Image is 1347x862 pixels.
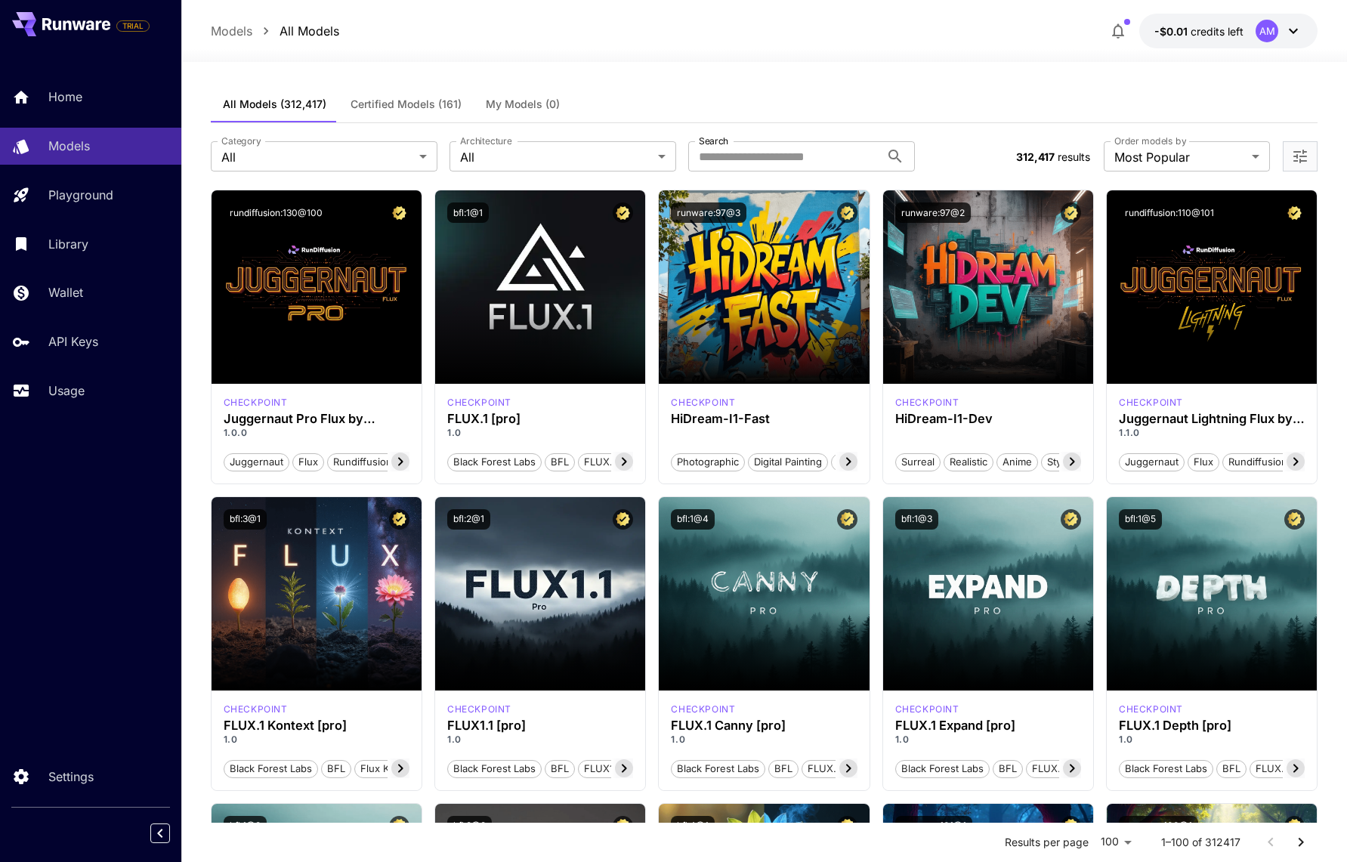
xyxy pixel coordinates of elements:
[1284,202,1305,223] button: Certified Model – Vetted for best performance and includes a commercial license.
[1119,452,1185,471] button: juggernaut
[1005,835,1089,850] p: Results per page
[895,396,959,409] p: checkpoint
[224,703,288,716] p: checkpoint
[545,762,574,777] span: BFL
[802,762,904,777] span: FLUX.1 Canny [pro]
[447,816,492,836] button: bfl:2@2
[48,283,83,301] p: Wallet
[1027,762,1133,777] span: FLUX.1 Expand [pro]
[224,412,409,426] h3: Juggernaut Pro Flux by RunDiffusion
[1154,23,1244,39] div: -$0.01218
[447,396,511,409] p: checkpoint
[1095,831,1137,853] div: 100
[671,758,765,778] button: Black Forest Labs
[749,455,827,470] span: Digital Painting
[895,412,1081,426] div: HiDream-I1-Dev
[1119,396,1183,409] p: checkpoint
[48,88,82,106] p: Home
[997,455,1037,470] span: Anime
[895,816,972,836] button: runware:101@1
[545,758,575,778] button: BFL
[1119,703,1183,716] p: checkpoint
[1161,835,1240,850] p: 1–100 of 312417
[895,733,1081,746] p: 1.0
[896,762,989,777] span: Black Forest Labs
[944,455,993,470] span: Realistic
[1114,148,1246,166] span: Most Popular
[447,412,633,426] h3: FLUX.1 [pro]
[221,134,261,147] label: Category
[1061,816,1081,836] button: Certified Model – Vetted for best performance and includes a commercial license.
[1291,147,1309,166] button: Open more filters
[1041,452,1089,471] button: Stylized
[224,202,329,223] button: rundiffusion:130@100
[895,396,959,409] div: HiDream Dev
[837,509,857,530] button: Certified Model – Vetted for best performance and includes a commercial license.
[1120,762,1213,777] span: Black Forest Labs
[613,509,633,530] button: Certified Model – Vetted for best performance and includes a commercial license.
[1119,758,1213,778] button: Black Forest Labs
[896,455,940,470] span: Surreal
[1119,202,1220,223] button: rundiffusion:110@101
[48,137,90,155] p: Models
[895,718,1081,733] h3: FLUX.1 Expand [pro]
[447,703,511,716] div: fluxpro
[224,758,318,778] button: Black Forest Labs
[1058,150,1090,163] span: results
[280,22,339,40] a: All Models
[613,202,633,223] button: Certified Model – Vetted for best performance and includes a commercial license.
[1223,455,1293,470] span: rundiffusion
[1119,718,1305,733] h3: FLUX.1 Depth [pro]
[1139,14,1318,48] button: -$0.01218AM
[671,703,735,716] p: checkpoint
[895,703,959,716] div: fluxpro
[224,816,267,836] button: bfl:1@2
[578,758,652,778] button: FLUX1.1 [pro]
[545,455,574,470] span: BFL
[671,202,746,223] button: runware:97@3
[447,718,633,733] h3: FLUX1.1 [pro]
[389,509,409,530] button: Certified Model – Vetted for best performance and includes a commercial license.
[48,186,113,204] p: Playground
[224,509,267,530] button: bfl:3@1
[351,97,462,111] span: Certified Models (161)
[48,332,98,351] p: API Keys
[671,396,735,409] p: checkpoint
[117,20,149,32] span: TRIAL
[448,762,541,777] span: Black Forest Labs
[671,452,745,471] button: Photographic
[48,235,88,253] p: Library
[224,733,409,746] p: 1.0
[1154,25,1191,38] span: -$0.01
[211,22,339,40] nav: breadcrumb
[837,202,857,223] button: Certified Model – Vetted for best performance and includes a commercial license.
[150,823,170,843] button: Collapse sidebar
[389,202,409,223] button: Certified Model – Vetted for best performance and includes a commercial license.
[1222,452,1293,471] button: rundiffusion
[769,762,798,777] span: BFL
[447,426,633,440] p: 1.0
[802,758,905,778] button: FLUX.1 Canny [pro]
[1042,455,1089,470] span: Stylized
[1120,455,1184,470] span: juggernaut
[211,22,252,40] p: Models
[671,703,735,716] div: fluxpro
[1119,412,1305,426] div: Juggernaut Lightning Flux by RunDiffusion
[321,758,351,778] button: BFL
[486,97,560,111] span: My Models (0)
[322,762,351,777] span: BFL
[993,762,1022,777] span: BFL
[355,762,424,777] span: Flux Kontext
[224,703,288,716] div: FLUX.1 Kontext [pro]
[162,820,181,847] div: Collapse sidebar
[671,733,857,746] p: 1.0
[48,768,94,786] p: Settings
[671,718,857,733] h3: FLUX.1 Canny [pro]
[671,396,735,409] div: HiDream Fast
[545,452,575,471] button: BFL
[837,816,857,836] button: Certified Model – Vetted for best performance and includes a commercial license.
